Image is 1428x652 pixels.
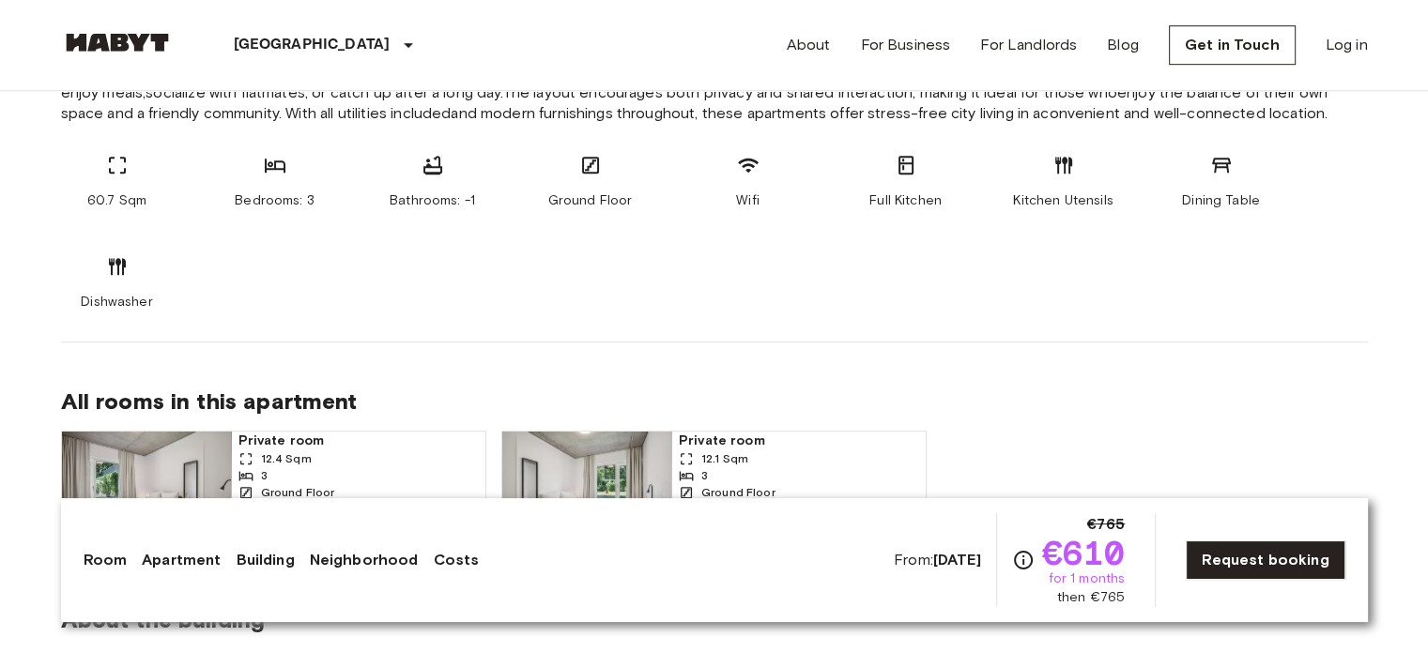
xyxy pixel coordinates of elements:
[81,293,153,311] span: Dishwasher
[61,431,486,545] a: Marketing picture of unit DE-01-259-004-03QPrevious imagePrevious imagePrivate room12.4 Sqm3Groun...
[235,191,315,210] span: Bedrooms: 3
[87,191,146,210] span: 60.7 Sqm
[1326,34,1368,56] a: Log in
[1186,540,1344,580] a: Request booking
[933,551,981,569] b: [DATE]
[548,191,633,210] span: Ground Floor
[1012,549,1035,571] svg: Check cost overview for full price breakdown. Please note that discounts apply to new joiners onl...
[1057,588,1125,607] span: then €765
[1042,536,1126,569] span: €610
[502,432,671,544] img: Marketing picture of unit DE-01-259-004-02Q
[142,549,221,571] a: Apartment
[261,450,312,467] span: 12.4 Sqm
[433,549,479,571] a: Costs
[701,484,775,501] span: Ground Floor
[860,34,950,56] a: For Business
[701,450,748,467] span: 12.1 Sqm
[894,550,981,570] span: From:
[787,34,831,56] a: About
[701,467,708,484] span: 3
[1048,569,1125,588] span: for 1 months
[61,387,1368,416] span: All rooms in this apartment
[1182,191,1260,210] span: Dining Table
[869,191,942,210] span: Full Kitchen
[261,484,335,501] span: Ground Floor
[1169,25,1296,65] a: Get in Touch
[1087,513,1126,536] span: €765
[234,34,391,56] p: [GEOGRAPHIC_DATA]
[84,549,128,571] a: Room
[501,431,927,545] a: Marketing picture of unit DE-01-259-004-02QPrevious imagePrevious imagePrivate room12.1 Sqm3Groun...
[62,432,231,544] img: Marketing picture of unit DE-01-259-004-03Q
[390,191,475,210] span: Bathrooms: -1
[261,467,268,484] span: 3
[238,432,478,450] span: Private room
[1107,34,1139,56] a: Blog
[236,549,294,571] a: Building
[61,33,174,52] img: Habyt
[980,34,1077,56] a: For Landlords
[679,432,918,450] span: Private room
[310,549,419,571] a: Neighborhood
[1013,191,1113,210] span: Kitchen Utensils
[736,191,760,210] span: Wifi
